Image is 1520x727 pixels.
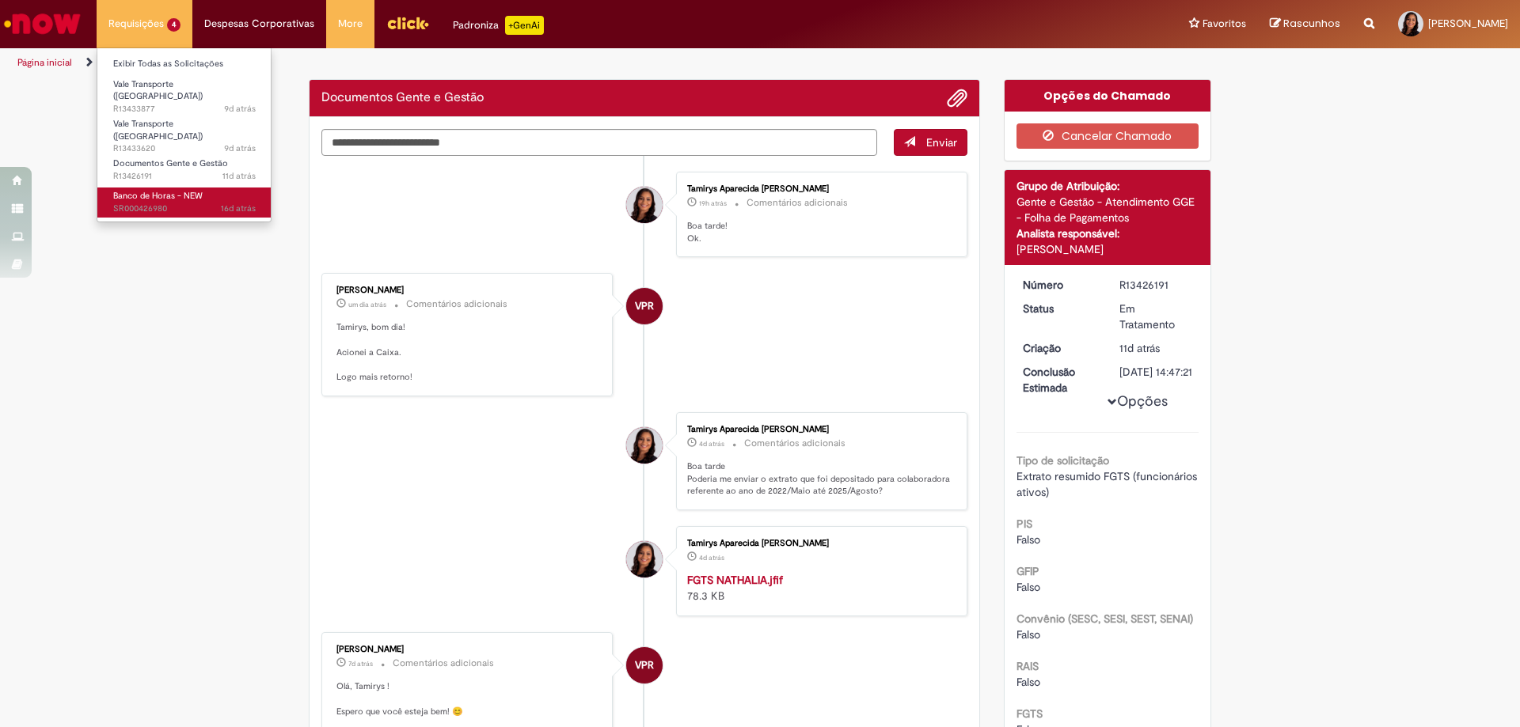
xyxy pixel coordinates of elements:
h2: Documentos Gente e Gestão Histórico de tíquete [321,91,484,105]
div: [PERSON_NAME] [1016,241,1199,257]
b: FGTS [1016,706,1043,721]
p: +GenAi [505,16,544,35]
span: Banco de Horas - NEW [113,190,203,202]
span: [PERSON_NAME] [1428,17,1508,30]
b: RAIS [1016,659,1039,673]
a: Aberto SR000426980 : Banco de Horas - NEW [97,187,272,217]
span: 16d atrás [221,203,256,214]
div: Tamirys Aparecida [PERSON_NAME] [687,425,951,434]
div: Opções do Chamado [1005,80,1211,112]
a: Aberto R13433620 : Vale Transporte (VT) [97,115,272,150]
span: 11d atrás [1119,341,1160,355]
span: 7d atrás [348,659,373,668]
button: Adicionar anexos [947,88,967,108]
span: Extrato resumido FGTS (funcionários ativos) [1016,469,1200,499]
a: Rascunhos [1270,17,1340,32]
div: Tamirys Aparecida [PERSON_NAME] [687,539,951,548]
div: 78.3 KB [687,572,951,604]
div: [PERSON_NAME] [336,645,600,654]
time: 18/08/2025 17:36:14 [1119,341,1160,355]
span: Documentos Gente e Gestão [113,157,228,169]
span: um dia atrás [348,300,386,309]
a: Página inicial [17,56,72,69]
b: PIS [1016,517,1032,531]
img: ServiceNow [2,8,83,40]
p: Boa tarde! Ok. [687,220,951,244]
span: 4d atrás [699,553,724,562]
div: [PERSON_NAME] [336,286,600,295]
a: Aberto R13426191 : Documentos Gente e Gestão [97,155,272,184]
span: Vale Transporte ([GEOGRAPHIC_DATA]) [113,78,203,103]
div: Tamirys Aparecida Lourenco Fonseca [626,187,663,223]
small: Comentários adicionais [406,297,507,311]
dt: Status [1011,301,1108,316]
span: R13433877 [113,103,256,115]
p: Tamirys, bom dia! Acionei a Caixa. Logo mais retorno! [336,321,600,384]
span: Vale Transporte ([GEOGRAPHIC_DATA]) [113,118,203,142]
small: Comentários adicionais [744,437,845,450]
small: Comentários adicionais [393,657,494,670]
span: Falso [1016,580,1040,594]
time: 20/08/2025 16:48:30 [224,142,256,154]
time: 25/08/2025 14:55:19 [699,439,724,449]
span: Falso [1016,627,1040,642]
span: SR000426980 [113,203,256,215]
p: Boa tarde Poderia me enviar o extrato que foi depositado para colaboradora referente ao ano de 20... [687,460,951,498]
div: Tamirys Aparecida [PERSON_NAME] [687,184,951,194]
span: Falso [1016,675,1040,689]
time: 28/08/2025 14:34:55 [699,199,727,208]
div: Vanessa Paiva Ribeiro [626,647,663,683]
span: Falso [1016,532,1040,547]
span: 9d atrás [224,103,256,115]
span: R13426191 [113,170,256,183]
div: Tamirys Aparecida Lourenco Fonseca [626,427,663,464]
span: R13433620 [113,142,256,155]
time: 22/08/2025 11:39:44 [348,659,373,668]
div: Em Tratamento [1119,301,1193,332]
div: 18/08/2025 17:36:14 [1119,340,1193,356]
b: Convênio (SESC, SESI, SEST, SENAI) [1016,612,1193,626]
a: Exibir Todas as Solicitações [97,55,272,73]
time: 25/08/2025 14:50:44 [699,553,724,562]
span: 4 [167,18,180,32]
b: GFIP [1016,564,1039,578]
span: VPR [635,646,654,684]
div: R13426191 [1119,277,1193,293]
time: 13/08/2025 18:26:42 [221,203,256,214]
span: Despesas Corporativas [204,16,314,32]
a: Aberto R13433877 : Vale Transporte (VT) [97,76,272,110]
img: click_logo_yellow_360x200.png [386,11,429,35]
dt: Criação [1011,340,1108,356]
ul: Requisições [97,47,272,222]
span: Enviar [926,135,957,150]
span: 19h atrás [699,199,727,208]
time: 18/08/2025 17:36:19 [222,170,256,182]
dt: Conclusão Estimada [1011,364,1108,396]
textarea: Digite sua mensagem aqui... [321,129,877,156]
span: More [338,16,363,32]
span: VPR [635,287,654,325]
a: FGTS NATHALIA.jfif [687,573,783,587]
time: 20/08/2025 17:32:47 [224,103,256,115]
div: Gente e Gestão - Atendimento GGE - Folha de Pagamentos [1016,194,1199,225]
time: 28/08/2025 08:27:53 [348,300,386,309]
b: Tipo de solicitação [1016,453,1109,468]
span: 11d atrás [222,170,256,182]
small: Comentários adicionais [747,196,848,210]
div: Analista responsável: [1016,225,1199,241]
span: Favoritos [1203,16,1246,32]
span: 9d atrás [224,142,256,154]
div: Tamirys Aparecida Lourenco Fonseca [626,541,663,577]
div: Vanessa Paiva Ribeiro [626,288,663,324]
button: Enviar [894,129,967,156]
span: Requisições [108,16,164,32]
div: [DATE] 14:47:21 [1119,364,1193,380]
div: Padroniza [453,16,544,35]
dt: Número [1011,277,1108,293]
div: Grupo de Atribuição: [1016,178,1199,194]
button: Cancelar Chamado [1016,123,1199,149]
span: Rascunhos [1283,16,1340,31]
ul: Trilhas de página [12,48,1001,78]
span: 4d atrás [699,439,724,449]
